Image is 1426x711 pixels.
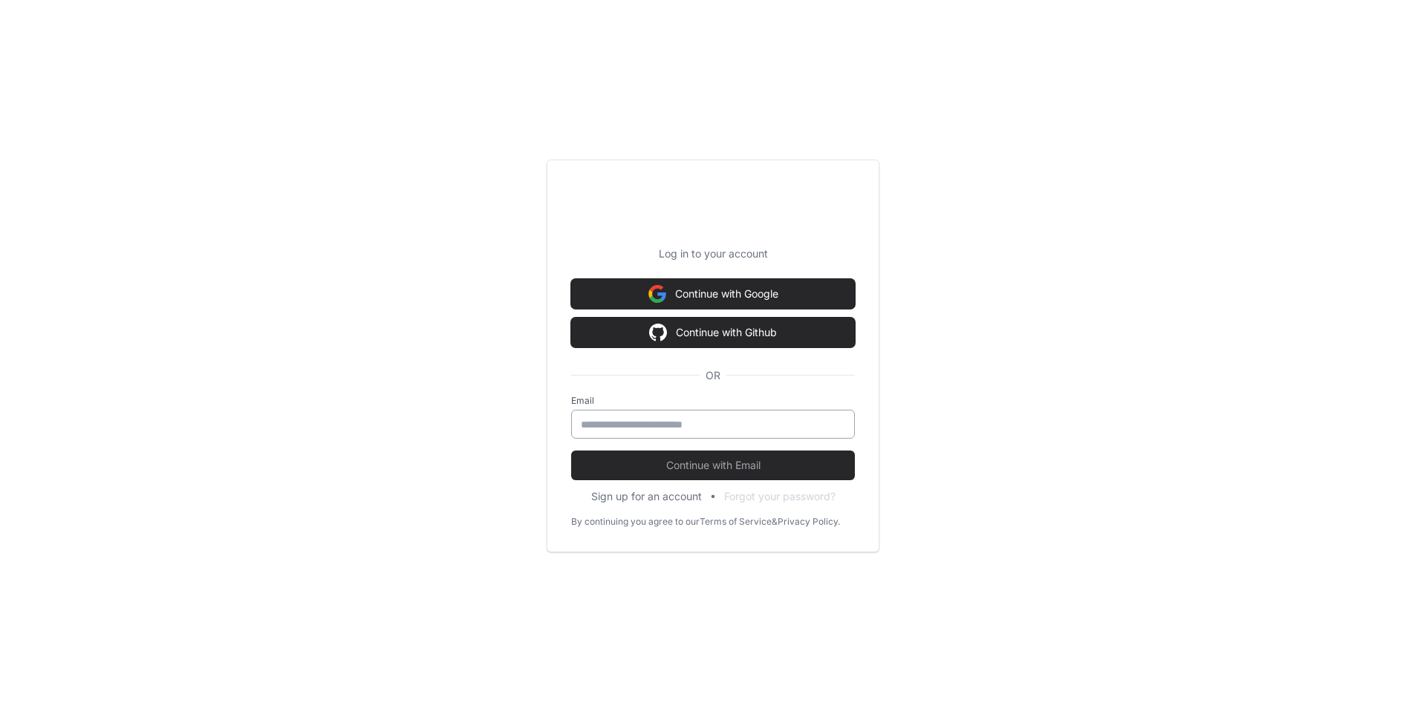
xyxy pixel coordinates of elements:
button: Forgot your password? [724,489,836,504]
button: Sign up for an account [591,489,702,504]
span: OR [700,368,726,383]
button: Continue with Google [571,279,855,309]
p: Log in to your account [571,246,855,261]
a: Privacy Policy. [778,516,840,528]
img: Sign in with google [649,318,667,347]
label: Email [571,395,855,407]
button: Continue with Github [571,318,855,347]
div: & [772,516,778,528]
span: Continue with Email [571,458,855,473]
button: Continue with Email [571,450,855,480]
a: Terms of Service [700,516,772,528]
div: By continuing you agree to our [571,516,700,528]
img: Sign in with google [648,279,666,309]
